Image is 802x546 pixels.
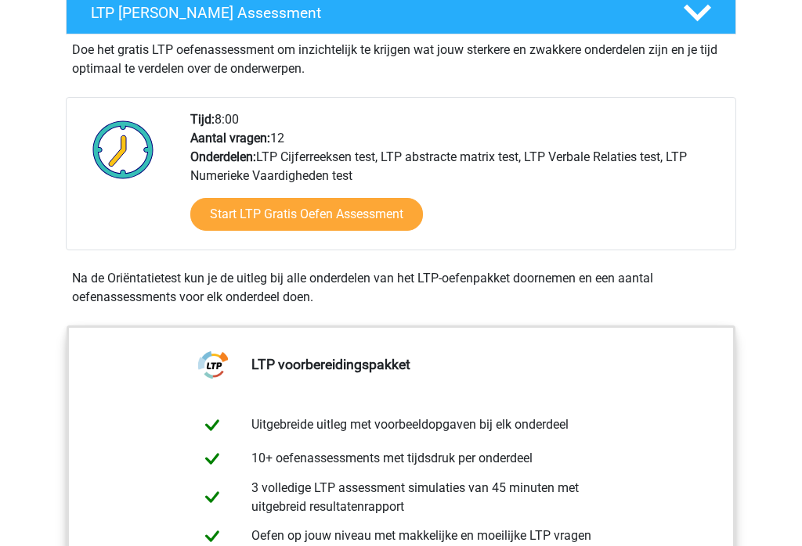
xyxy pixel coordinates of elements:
div: Doe het gratis LTP oefenassessment om inzichtelijk te krijgen wat jouw sterkere en zwakkere onder... [66,35,736,79]
img: Klok [84,111,163,189]
div: 8:00 12 LTP Cijferreeksen test, LTP abstracte matrix test, LTP Verbale Relaties test, LTP Numerie... [179,111,735,250]
b: Aantal vragen: [190,131,270,146]
h4: LTP [PERSON_NAME] Assessment [91,5,658,23]
b: Onderdelen: [190,150,256,165]
div: Na de Oriëntatietest kun je de uitleg bij alle onderdelen van het LTP-oefenpakket doornemen en ee... [66,270,736,307]
a: Start LTP Gratis Oefen Assessment [190,199,423,232]
b: Tijd: [190,113,215,128]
